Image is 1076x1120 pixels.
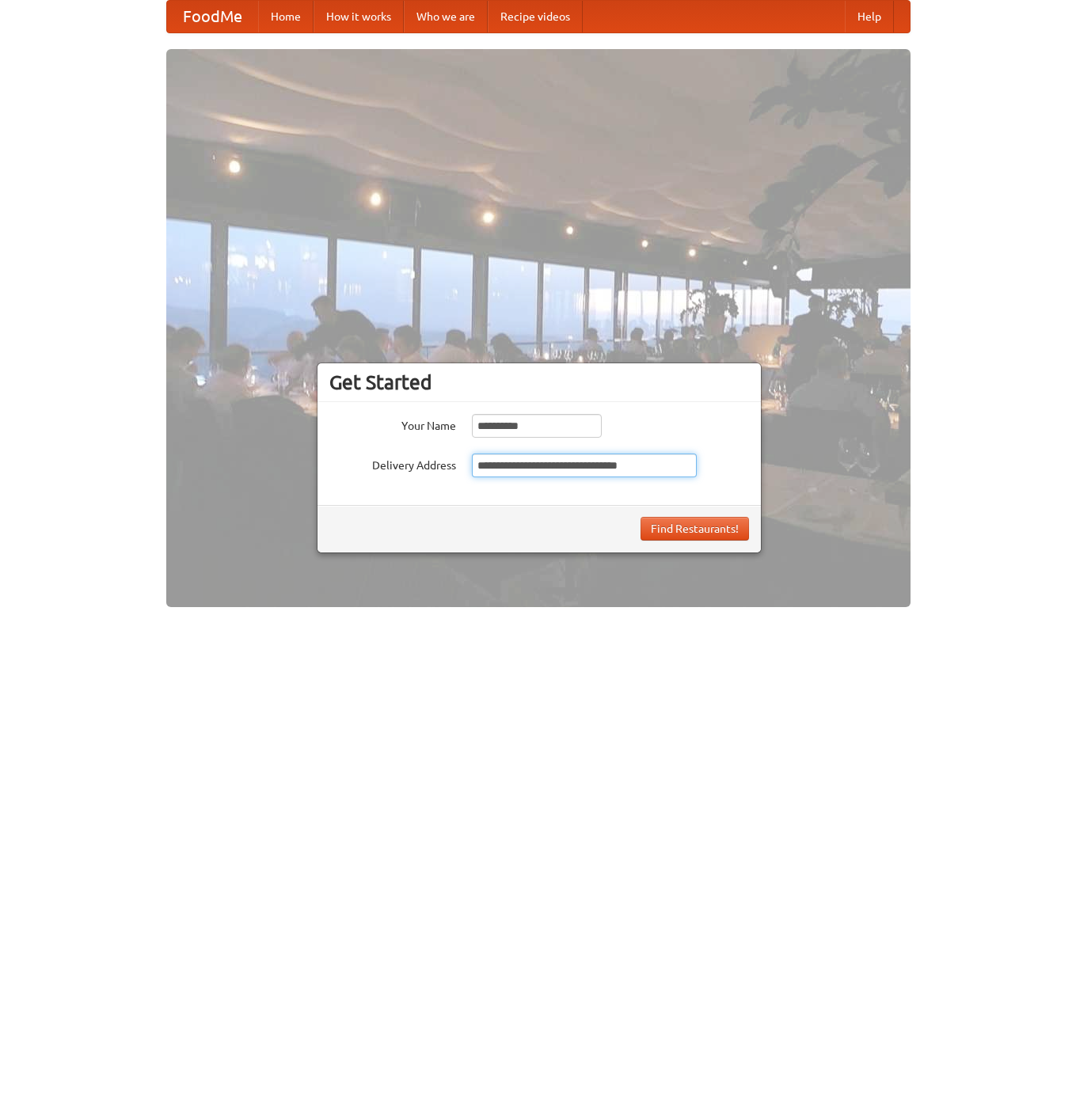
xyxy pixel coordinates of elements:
button: Find Restaurants! [641,517,749,541]
a: Recipe videos [488,1,583,32]
a: How it works [314,1,404,32]
a: Home [258,1,314,32]
h3: Get Started [329,370,749,394]
a: Who we are [404,1,488,32]
label: Delivery Address [329,454,456,473]
a: Help [845,1,894,32]
label: Your Name [329,414,456,434]
a: FoodMe [167,1,258,32]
